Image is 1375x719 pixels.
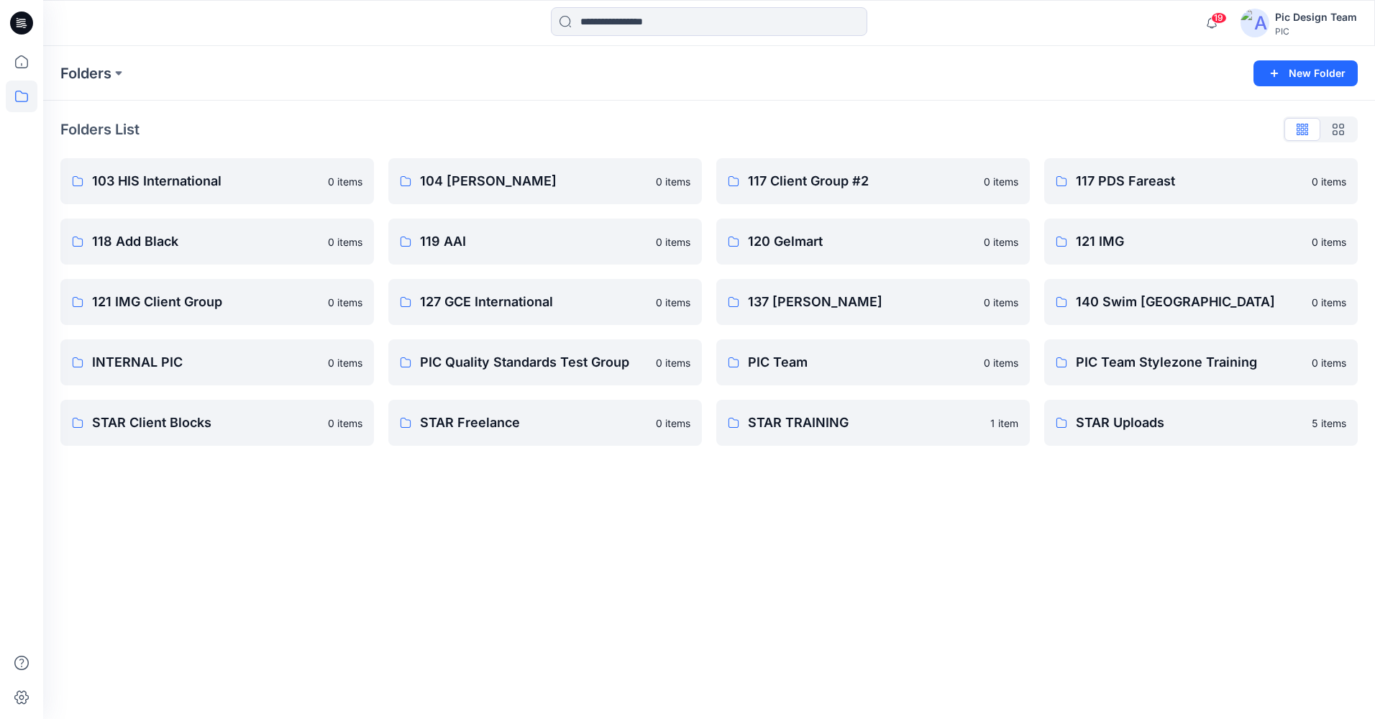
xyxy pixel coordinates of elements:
[92,171,319,191] p: 103 HIS International
[1076,171,1303,191] p: 117 PDS Fareast
[716,339,1030,385] a: PIC Team0 items
[60,119,140,140] p: Folders List
[328,234,362,249] p: 0 items
[990,416,1018,431] p: 1 item
[60,400,374,446] a: STAR Client Blocks0 items
[420,352,647,372] p: PIC Quality Standards Test Group
[328,174,362,189] p: 0 items
[420,413,647,433] p: STAR Freelance
[420,292,647,312] p: 127 GCE International
[420,171,647,191] p: 104 [PERSON_NAME]
[748,352,975,372] p: PIC Team
[1312,234,1346,249] p: 0 items
[60,339,374,385] a: INTERNAL PIC0 items
[1211,12,1227,24] span: 19
[1275,26,1357,37] div: PIC
[656,295,690,310] p: 0 items
[656,174,690,189] p: 0 items
[1253,60,1358,86] button: New Folder
[1044,158,1358,204] a: 117 PDS Fareast0 items
[716,279,1030,325] a: 137 [PERSON_NAME]0 items
[388,339,702,385] a: PIC Quality Standards Test Group0 items
[1312,416,1346,431] p: 5 items
[92,292,319,312] p: 121 IMG Client Group
[984,174,1018,189] p: 0 items
[388,158,702,204] a: 104 [PERSON_NAME]0 items
[748,413,982,433] p: STAR TRAINING
[60,63,111,83] a: Folders
[1044,339,1358,385] a: PIC Team Stylezone Training0 items
[92,413,319,433] p: STAR Client Blocks
[748,232,975,252] p: 120 Gelmart
[60,158,374,204] a: 103 HIS International0 items
[1312,174,1346,189] p: 0 items
[984,295,1018,310] p: 0 items
[748,292,975,312] p: 137 [PERSON_NAME]
[388,219,702,265] a: 119 AAI0 items
[656,234,690,249] p: 0 items
[1076,413,1303,433] p: STAR Uploads
[1044,400,1358,446] a: STAR Uploads5 items
[328,355,362,370] p: 0 items
[1312,355,1346,370] p: 0 items
[1076,292,1303,312] p: 140 Swim [GEOGRAPHIC_DATA]
[1076,232,1303,252] p: 121 IMG
[60,219,374,265] a: 118 Add Black0 items
[92,232,319,252] p: 118 Add Black
[1076,352,1303,372] p: PIC Team Stylezone Training
[1275,9,1357,26] div: Pic Design Team
[716,219,1030,265] a: 120 Gelmart0 items
[1312,295,1346,310] p: 0 items
[716,400,1030,446] a: STAR TRAINING1 item
[60,279,374,325] a: 121 IMG Client Group0 items
[1044,279,1358,325] a: 140 Swim [GEOGRAPHIC_DATA]0 items
[328,295,362,310] p: 0 items
[656,355,690,370] p: 0 items
[984,234,1018,249] p: 0 items
[328,416,362,431] p: 0 items
[716,158,1030,204] a: 117 Client Group #20 items
[984,355,1018,370] p: 0 items
[388,400,702,446] a: STAR Freelance0 items
[656,416,690,431] p: 0 items
[748,171,975,191] p: 117 Client Group #2
[388,279,702,325] a: 127 GCE International0 items
[92,352,319,372] p: INTERNAL PIC
[1044,219,1358,265] a: 121 IMG0 items
[420,232,647,252] p: 119 AAI
[1241,9,1269,37] img: avatar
